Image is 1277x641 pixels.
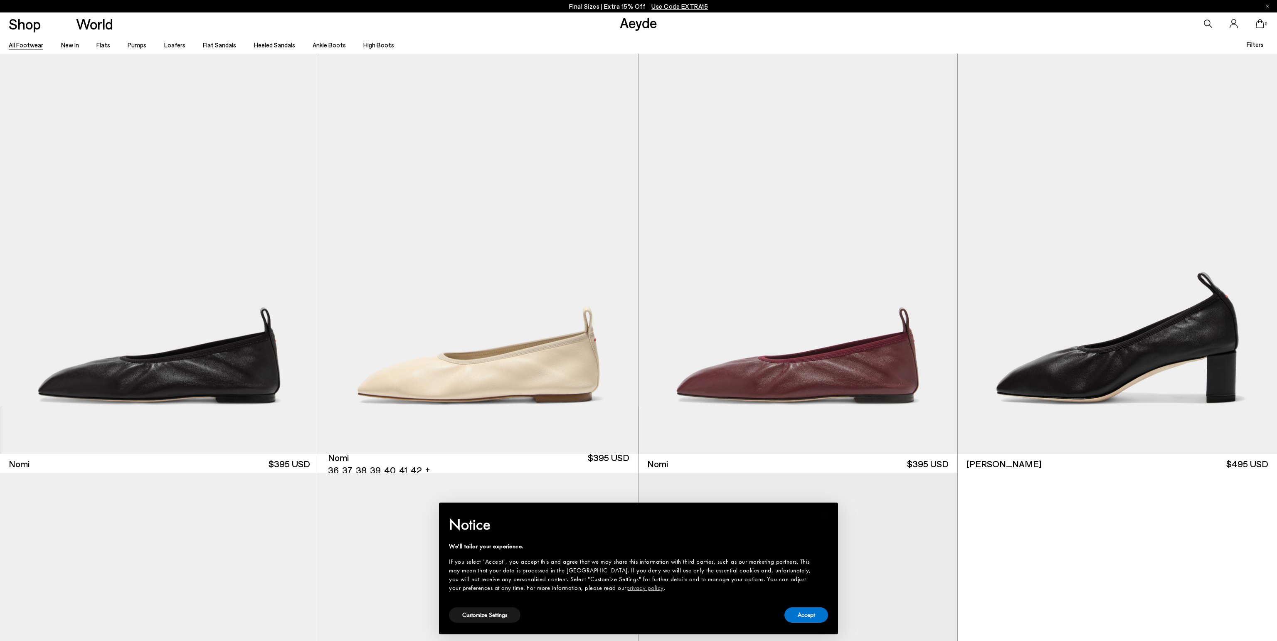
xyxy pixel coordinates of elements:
img: Nomi Ruched Flats [319,54,638,454]
span: $395 USD [588,451,629,476]
li: 42 [411,463,422,476]
ul: variant [328,463,420,476]
a: 0 [1256,19,1264,28]
a: High Boots [363,41,394,49]
a: New In [61,41,79,49]
span: × [822,508,828,521]
li: 36 [328,463,339,476]
a: Aeyde [620,14,657,31]
a: Pumps [128,41,146,49]
span: Nomi [328,451,349,463]
a: Next slide Previous slide [319,54,638,454]
li: 40 [384,463,396,476]
span: 0 [1264,22,1268,26]
a: Nomi $395 USD [638,454,957,473]
div: If you select "Accept", you accept this and agree that we may share this information with third p... [449,557,815,592]
a: Nomi 36 37 38 39 40 41 42 + $395 USD [319,454,638,473]
li: + [425,463,430,476]
a: Ankle Boots [313,41,346,49]
span: [PERSON_NAME] [966,457,1042,470]
button: Close this notice [815,505,835,525]
h2: Notice [449,514,815,535]
li: 38 [356,463,367,476]
li: 37 [342,463,353,476]
img: Narissa Ruched Pumps [958,54,1277,454]
div: 1 / 6 [319,54,638,454]
li: 39 [370,463,381,476]
a: Flat Sandals [203,41,236,49]
a: Shop [9,17,41,31]
span: Filters [1247,41,1264,48]
li: 41 [399,463,407,476]
a: Flats [96,41,110,49]
span: Nomi [647,457,668,470]
span: Nomi [9,457,30,470]
img: Nomi Ruched Flats [638,54,957,454]
span: Navigate to /collections/ss25-final-sizes [651,2,708,10]
button: Customize Settings [449,607,520,623]
span: $395 USD [907,457,949,470]
a: privacy policy [626,584,664,592]
div: We'll tailor your experience. [449,542,815,551]
a: World [76,17,113,31]
a: All Footwear [9,41,43,49]
a: [PERSON_NAME] $495 USD [958,454,1277,473]
button: Accept [784,607,828,623]
span: $395 USD [269,457,310,470]
a: Heeled Sandals [254,41,295,49]
a: Loafers [164,41,185,49]
span: $495 USD [1226,457,1268,470]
